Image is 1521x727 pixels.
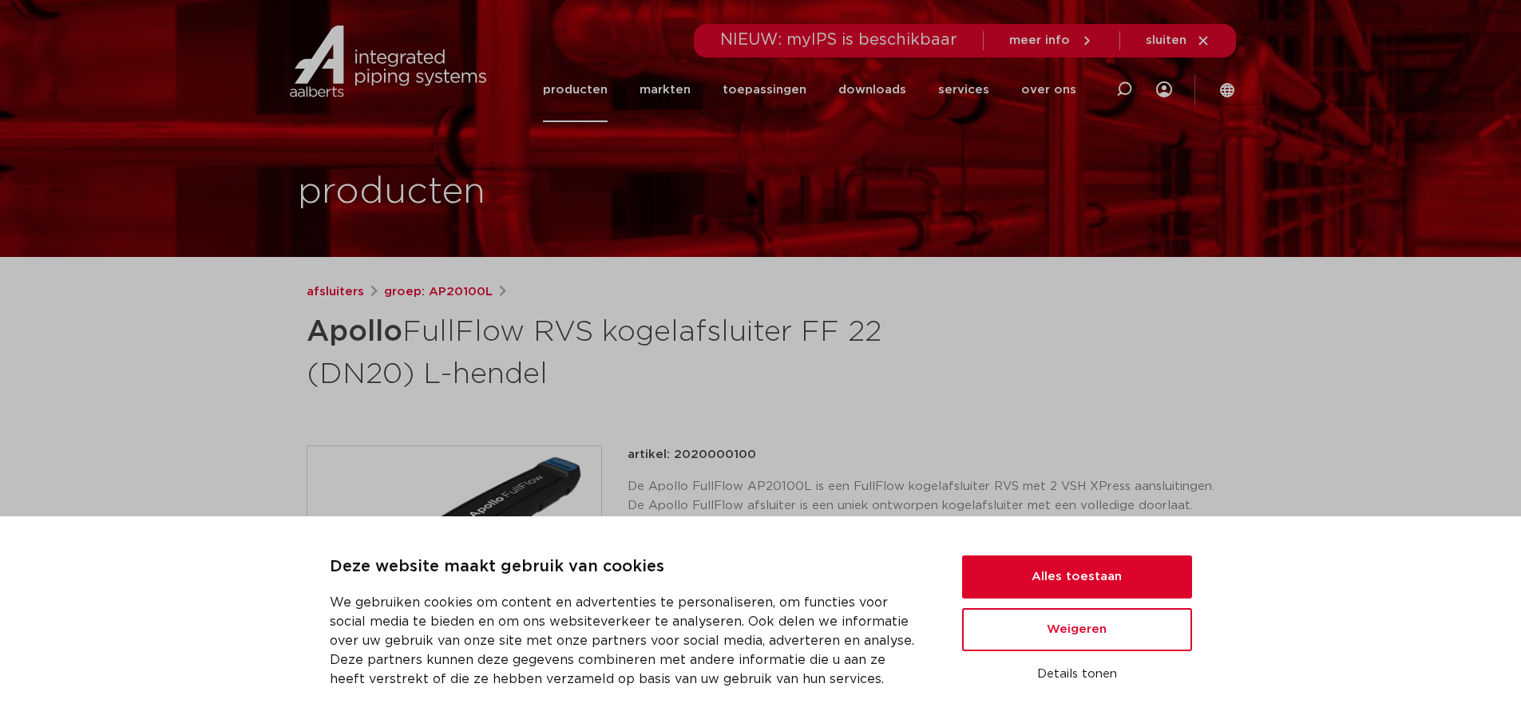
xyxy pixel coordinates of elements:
[720,32,957,48] span: NIEUW: myIPS is beschikbaar
[330,555,924,580] p: Deze website maakt gebruik van cookies
[1146,34,1210,48] a: sluiten
[962,555,1192,599] button: Alles toestaan
[640,57,691,122] a: markten
[838,57,906,122] a: downloads
[543,57,1076,122] nav: Menu
[1009,34,1070,46] span: meer info
[938,57,989,122] a: services
[330,593,924,689] p: We gebruiken cookies om content en advertenties te personaliseren, om functies voor social media ...
[298,167,485,218] h1: producten
[628,445,756,464] p: artikel: 2020000100
[1146,34,1186,46] span: sluiten
[1021,57,1076,122] a: over ons
[307,283,364,302] a: afsluiters
[543,57,608,122] a: producten
[723,57,806,122] a: toepassingen
[1009,34,1094,48] a: meer info
[1156,57,1172,122] div: my IPS
[307,318,402,346] strong: Apollo
[384,283,493,302] a: groep: AP20100L
[962,608,1192,651] button: Weigeren
[307,308,906,394] h1: FullFlow RVS kogelafsluiter FF 22 (DN20) L-hendel
[962,661,1192,688] button: Details tonen
[628,477,1215,554] p: De Apollo FullFlow AP20100L is een FullFlow kogelafsluiter RVS met 2 VSH XPress aansluitingen. De...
